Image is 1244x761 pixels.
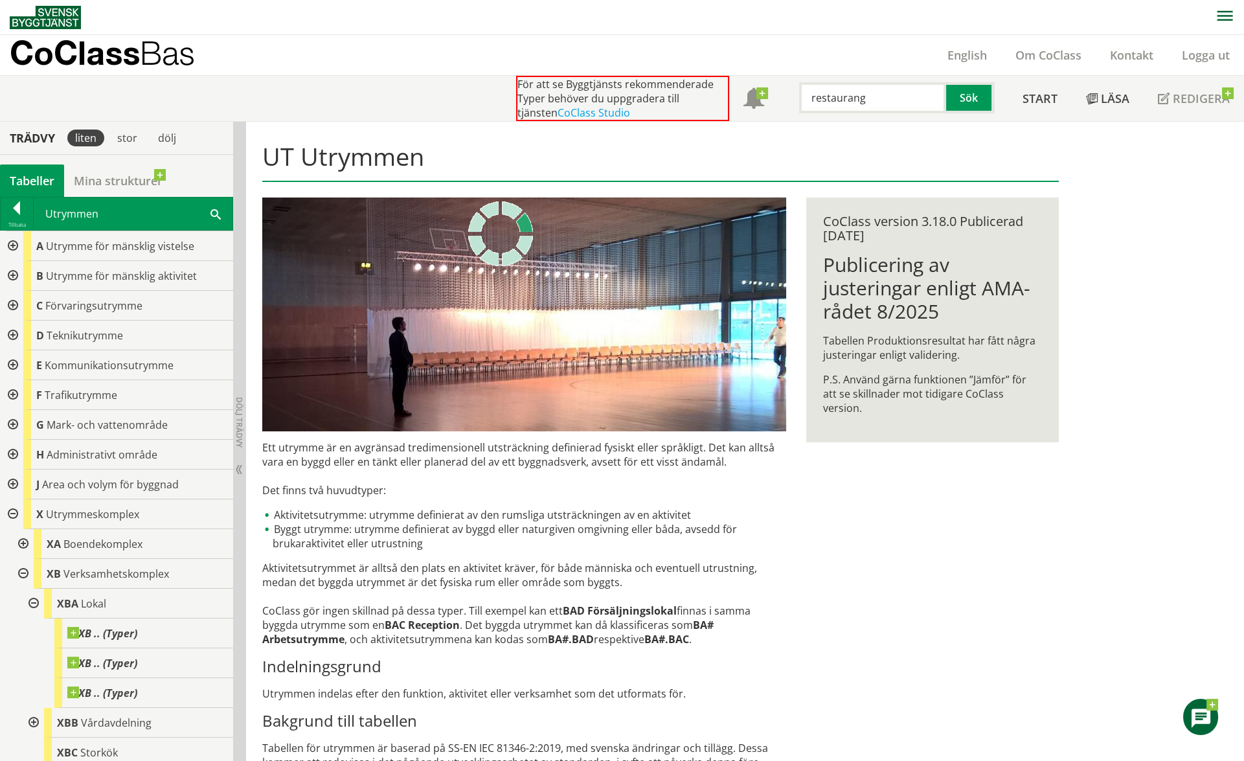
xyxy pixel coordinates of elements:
span: Verksamhetskomplex [63,567,169,581]
p: Tabellen Produktionsresultat har fått några justeringar enligt validering. [823,334,1041,362]
a: Redigera [1144,76,1244,121]
a: Start [1008,76,1072,121]
span: F [36,388,42,402]
span: H [36,448,44,462]
a: Mina strukturer [64,165,172,197]
span: Area och volym för byggnad [42,477,179,492]
input: Sök [799,82,946,113]
span: Utrymmeskomplex [46,507,139,521]
h1: Publicering av justeringar enligt AMA-rådet 8/2025 [823,253,1041,323]
div: Gå till informationssidan för CoClass Studio [21,708,233,738]
span: Notifikationer [743,89,764,110]
span: D [36,328,44,343]
span: Administrativt område [47,448,157,462]
span: Läsa [1101,91,1129,106]
span: XBC [57,745,78,760]
strong: BA#.BAD [548,632,594,646]
div: Trädvy [3,131,62,145]
span: J [36,477,40,492]
span: Storkök [80,745,118,760]
div: Gå till informationssidan för CoClass Studio [31,648,233,678]
span: Utrymme för mänsklig aktivitet [46,269,197,283]
h3: Indelningsgrund [262,657,786,676]
p: CoClass [10,45,195,60]
span: Bas [140,34,195,72]
a: CoClass Studio [558,106,630,120]
span: XB [47,567,61,581]
span: Redigera [1173,91,1230,106]
span: Dölj trädvy [234,397,245,448]
li: Aktivitetsutrymme: utrymme definierat av den rumsliga utsträckningen av en aktivitet [262,508,786,522]
div: Gå till informationssidan för CoClass Studio [10,529,233,559]
img: Svensk Byggtjänst [10,6,81,29]
div: dölj [150,130,184,146]
span: Boendekomplex [63,537,142,551]
span: Utrymme för mänsklig vistelse [46,239,194,253]
strong: BAC Reception [385,618,460,632]
div: Utrymmen [34,198,232,230]
div: Gå till informationssidan för CoClass Studio [21,589,233,708]
a: Om CoClass [1001,47,1096,63]
span: C [36,299,43,313]
span: Start [1023,91,1057,106]
span: B [36,269,43,283]
div: För att se Byggtjänsts rekommenderade Typer behöver du uppgradera till tjänsten [516,76,729,121]
span: XBA [57,596,78,611]
div: Tillbaka [1,220,33,230]
a: CoClassBas [10,35,223,75]
span: XBB [57,716,78,730]
div: CoClass version 3.18.0 Publicerad [DATE] [823,214,1041,243]
span: X [36,507,43,521]
a: English [933,47,1001,63]
span: Teknikutrymme [47,328,123,343]
h1: UT Utrymmen [262,142,1058,182]
strong: BAD Försäljningslokal [563,604,677,618]
div: Gå till informationssidan för CoClass Studio [31,619,233,648]
span: XB .. (Typer) [67,627,137,640]
strong: BA# Arbetsutrymme [262,618,714,646]
span: Förvaringsutrymme [45,299,142,313]
span: Kommunikationsutrymme [45,358,174,372]
a: Läsa [1072,76,1144,121]
strong: BA#.BAC [644,632,689,646]
span: E [36,358,42,372]
div: stor [109,130,145,146]
div: Gå till informationssidan för CoClass Studio [31,678,233,708]
button: Sök [946,82,994,113]
li: Byggt utrymme: utrymme definierat av byggd eller naturgiven omgivning eller båda, avsedd för bruk... [262,522,786,551]
img: Laddar [468,201,533,266]
span: XB .. (Typer) [67,687,137,699]
a: Kontakt [1096,47,1168,63]
span: Trafikutrymme [45,388,117,402]
h3: Bakgrund till tabellen [262,711,786,731]
span: Mark- och vattenområde [47,418,168,432]
p: P.S. Använd gärna funktionen ”Jämför” för att se skillnader mot tidigare CoClass version. [823,372,1041,415]
div: liten [67,130,104,146]
span: XA [47,537,61,551]
span: Sök i tabellen [210,207,221,220]
span: XB .. (Typer) [67,657,137,670]
img: utrymme.jpg [262,198,786,431]
span: Lokal [81,596,106,611]
span: G [36,418,44,432]
a: Logga ut [1168,47,1244,63]
span: A [36,239,43,253]
span: Vårdavdelning [81,716,152,730]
